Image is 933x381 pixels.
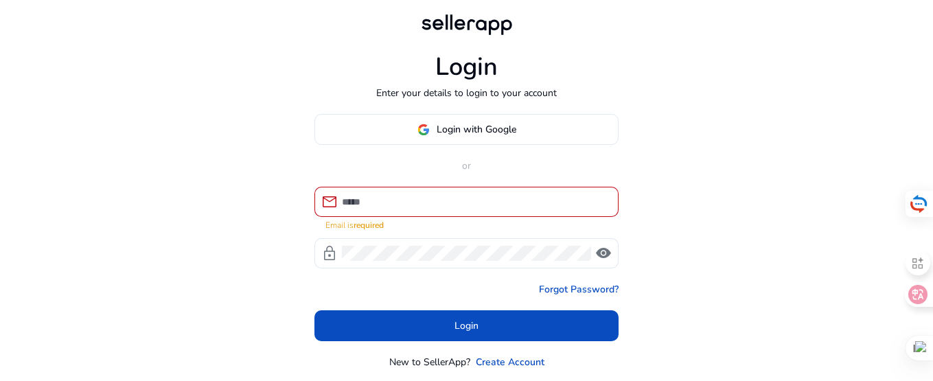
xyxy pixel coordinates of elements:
a: Create Account [476,355,544,369]
strong: required [354,220,384,231]
span: visibility [595,245,612,262]
mat-error: Email is [325,217,608,231]
button: Login [314,310,619,341]
span: lock [321,245,338,262]
img: google-logo.svg [417,124,430,136]
p: Enter your details to login to your account [376,86,557,100]
span: mail [321,194,338,210]
span: Login with Google [437,122,516,137]
p: New to SellerApp? [389,355,470,369]
p: or [314,159,619,173]
h1: Login [435,52,498,82]
span: Login [454,319,479,333]
button: Login with Google [314,114,619,145]
a: Forgot Password? [539,282,619,297]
